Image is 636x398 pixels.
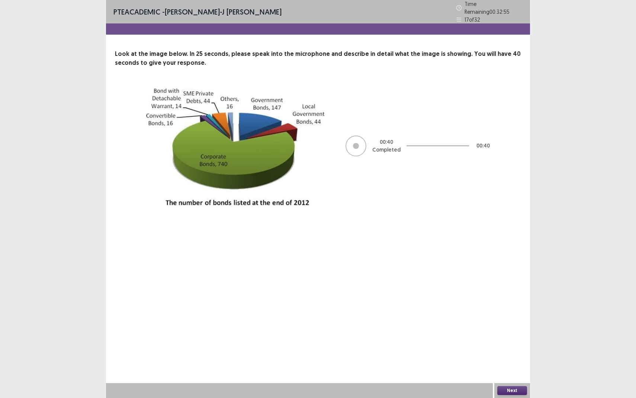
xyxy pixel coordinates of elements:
p: 00 : 40 [476,142,490,150]
p: Look at the image below. In 25 seconds, please speak into the microphone and describe in detail w... [115,50,521,67]
p: 17 of 32 [465,16,480,23]
span: PTE academic [113,7,160,16]
p: - [PERSON_NAME]-J [PERSON_NAME] [113,6,282,17]
p: Completed [372,146,401,154]
p: 00 : 40 [380,138,393,146]
button: Next [497,386,527,395]
img: image-description [145,85,331,207]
